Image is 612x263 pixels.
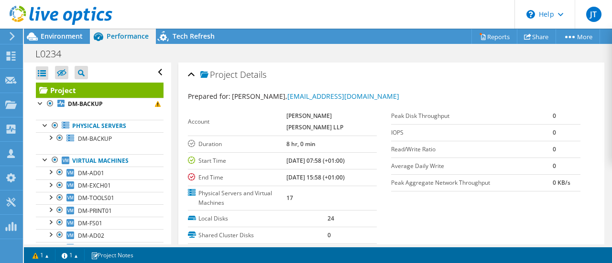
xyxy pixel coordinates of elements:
[36,242,164,254] a: DM-RDSBROKER-02
[471,29,517,44] a: Reports
[188,173,287,182] label: End Time
[107,32,149,41] span: Performance
[84,249,140,261] a: Project Notes
[78,219,102,227] span: DM-FS01
[173,32,215,41] span: Tech Refresh
[36,98,164,110] a: DM-BACKUP
[200,70,238,80] span: Project
[36,217,164,229] a: DM-FS01
[391,145,553,154] label: Read/Write Ratio
[78,135,112,143] span: DM-BACKUP
[78,194,114,202] span: DM-TOOLS01
[553,145,556,153] b: 0
[553,179,570,187] b: 0 KB/s
[36,83,164,98] a: Project
[68,100,103,108] b: DM-BACKUP
[553,112,556,120] b: 0
[188,189,287,208] label: Physical Servers and Virtual Machines
[36,229,164,242] a: DM-AD02
[78,169,104,177] span: DM-AD01
[36,120,164,132] a: Physical Servers
[36,132,164,145] a: DM-BACKUP
[36,167,164,179] a: DM-AD01
[553,128,556,137] b: 0
[286,173,345,181] b: [DATE] 15:58 (+01:00)
[78,231,104,240] span: DM-AD02
[188,139,287,149] label: Duration
[31,49,76,59] h1: L0234
[556,29,600,44] a: More
[287,92,399,101] a: [EMAIL_ADDRESS][DOMAIN_NAME]
[78,207,112,215] span: DM-PRINT01
[232,92,399,101] span: [PERSON_NAME],
[328,214,334,222] b: 24
[240,69,266,80] span: Details
[188,231,328,240] label: Shared Cluster Disks
[391,128,553,137] label: IOPS
[391,111,553,121] label: Peak Disk Throughput
[526,10,535,19] svg: \n
[36,179,164,192] a: DM-EXCH01
[188,156,287,166] label: Start Time
[36,154,164,167] a: Virtual Machines
[78,181,111,189] span: DM-EXCH01
[36,204,164,217] a: DM-PRINT01
[391,161,553,171] label: Average Daily Write
[55,249,85,261] a: 1
[286,140,316,148] b: 8 hr, 0 min
[553,162,556,170] b: 0
[286,112,343,131] b: [PERSON_NAME] [PERSON_NAME] LLP
[188,214,328,223] label: Local Disks
[36,192,164,204] a: DM-TOOLS01
[286,194,293,202] b: 17
[78,244,131,252] span: DM-RDSBROKER-02
[586,7,601,22] span: JT
[41,32,83,41] span: Environment
[188,117,287,126] label: Account
[188,92,230,101] label: Prepared for:
[391,178,553,188] label: Peak Aggregate Network Throughput
[26,249,55,261] a: 1
[286,157,345,165] b: [DATE] 07:58 (+01:00)
[517,29,556,44] a: Share
[328,231,331,239] b: 0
